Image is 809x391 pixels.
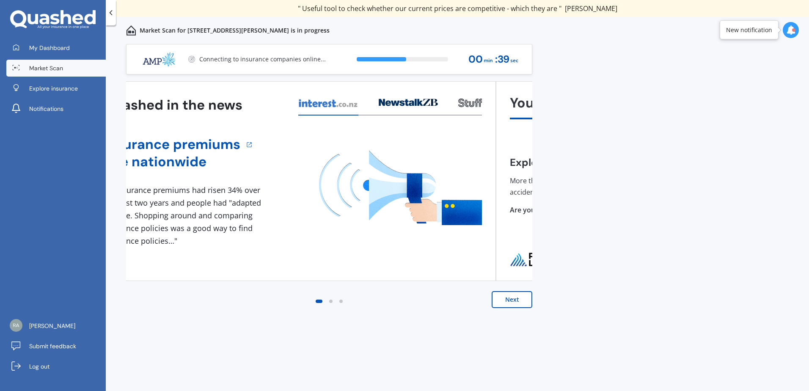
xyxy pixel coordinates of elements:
[510,252,564,267] img: life_provider_logo_0
[29,342,76,350] span: Submit feedback
[6,100,106,117] a: Notifications
[29,322,75,330] span: [PERSON_NAME]
[29,64,63,72] span: Market Scan
[565,4,617,13] span: [PERSON_NAME]
[484,55,493,66] span: min
[510,175,689,198] p: More than 300 Kiwis don't make it home from car accidents each year.
[29,84,78,93] span: Explore insurance
[510,205,638,215] span: Are you prepared if the worst happens?
[298,4,617,13] div: " Useful tool to check whether our current prices are competitive - which they are "
[319,150,482,225] img: media image
[6,338,106,355] a: Submit feedback
[104,96,242,114] h3: Quashed in the news
[6,39,106,56] a: My Dashboard
[726,26,772,34] div: New notification
[495,54,509,65] span: : 39
[104,184,264,247] div: NZ insurance premiums had risen 34% over the past two years and people had "adapted to cope. Shop...
[468,54,483,65] span: 00
[6,60,106,77] a: Market Scan
[510,157,689,168] h4: Explore life insurance options.
[6,317,106,334] a: [PERSON_NAME]
[29,44,70,52] span: My Dashboard
[510,55,518,66] span: sec
[6,80,106,97] a: Explore insurance
[492,291,532,308] button: Next
[29,362,50,371] span: Log out
[104,136,240,153] a: Insurance premiums
[10,319,22,332] img: 7c02d29ab6f091c491f8eb08aa9bc3dd
[29,105,63,113] span: Notifications
[126,25,136,36] img: home-and-contents.b802091223b8502ef2dd.svg
[6,358,106,375] a: Log out
[140,26,330,35] p: Market Scan for [STREET_ADDRESS][PERSON_NAME] is in progress
[104,153,240,171] a: rise nationwide
[199,55,326,63] p: Connecting to insurance companies online...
